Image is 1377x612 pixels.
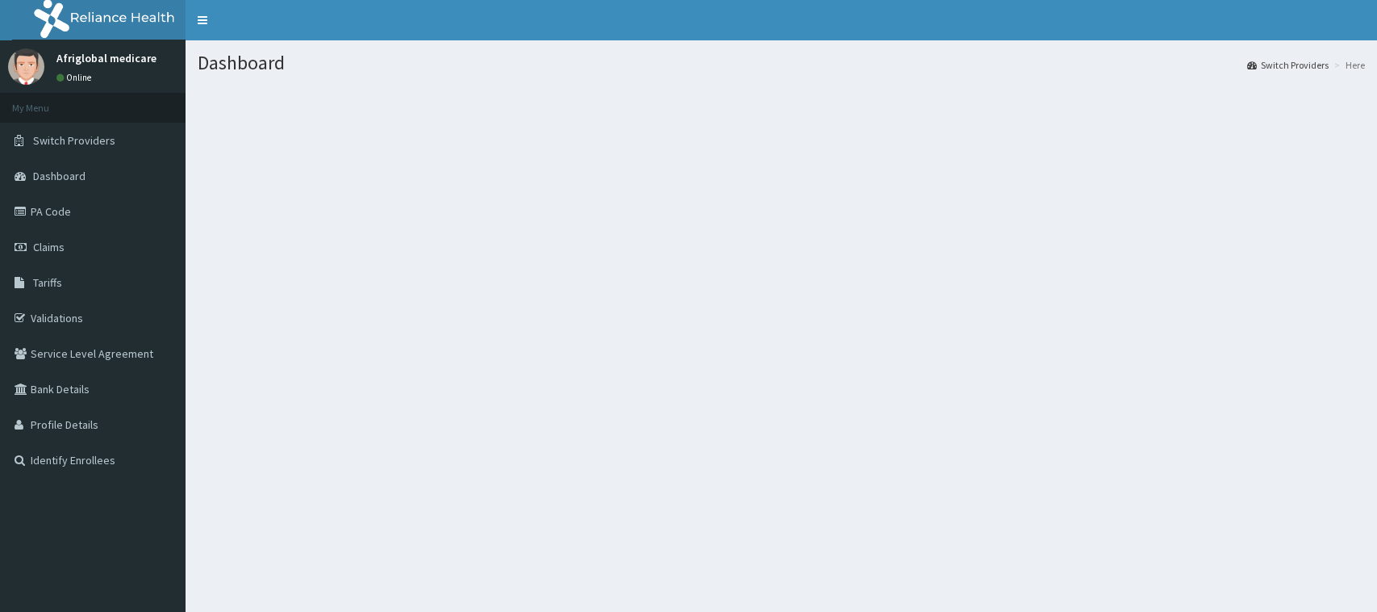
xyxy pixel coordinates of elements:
[33,169,86,183] span: Dashboard
[1247,58,1329,72] a: Switch Providers
[33,133,115,148] span: Switch Providers
[33,275,62,290] span: Tariffs
[198,52,1365,73] h1: Dashboard
[56,72,95,83] a: Online
[33,240,65,254] span: Claims
[56,52,156,64] p: Afriglobal medicare
[1330,58,1365,72] li: Here
[8,48,44,85] img: User Image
